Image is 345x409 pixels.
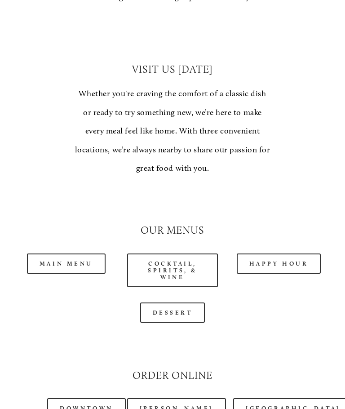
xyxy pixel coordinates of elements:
[140,302,205,323] a: Dessert
[21,369,324,383] h2: Order Online
[74,62,271,77] h2: Visit Us [DATE]
[21,223,324,238] h2: Our Menus
[27,253,106,274] a: Main Menu
[74,84,271,178] p: Whether you're craving the comfort of a classic dish or ready to try something new, we’re here to...
[237,253,321,274] a: Happy Hour
[127,253,218,287] a: Cocktail, Spirits, & Wine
